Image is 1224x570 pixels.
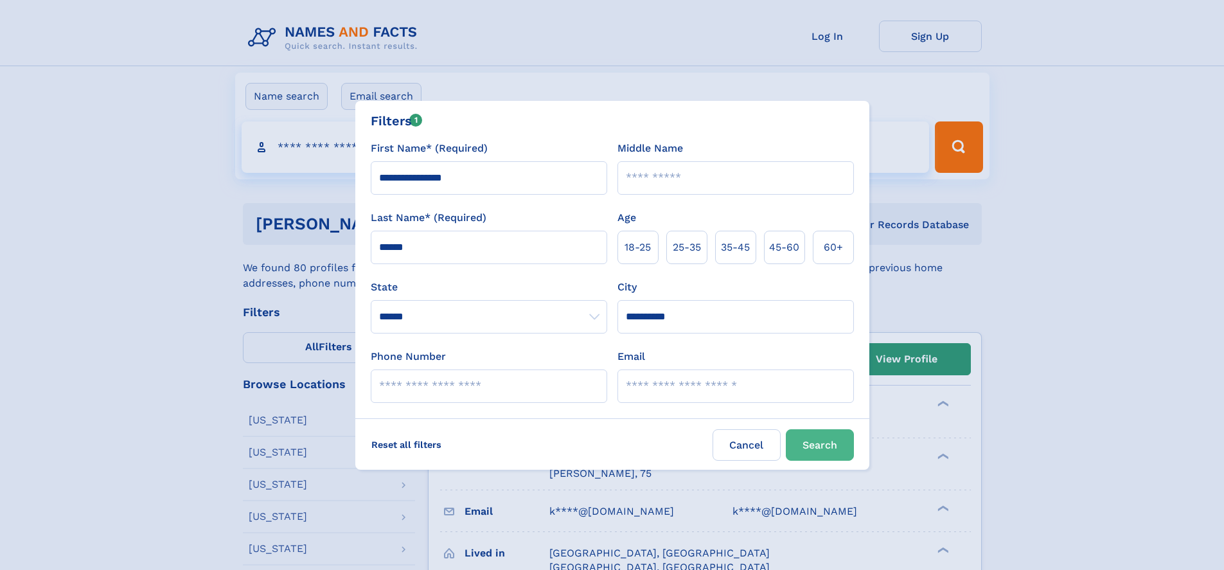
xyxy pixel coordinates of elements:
[769,240,799,255] span: 45‑60
[673,240,701,255] span: 25‑35
[371,280,607,295] label: State
[371,111,423,130] div: Filters
[617,210,636,226] label: Age
[371,349,446,364] label: Phone Number
[363,429,450,460] label: Reset all filters
[371,210,486,226] label: Last Name* (Required)
[617,349,645,364] label: Email
[786,429,854,461] button: Search
[824,240,843,255] span: 60+
[371,141,488,156] label: First Name* (Required)
[625,240,651,255] span: 18‑25
[721,240,750,255] span: 35‑45
[617,141,683,156] label: Middle Name
[713,429,781,461] label: Cancel
[617,280,637,295] label: City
